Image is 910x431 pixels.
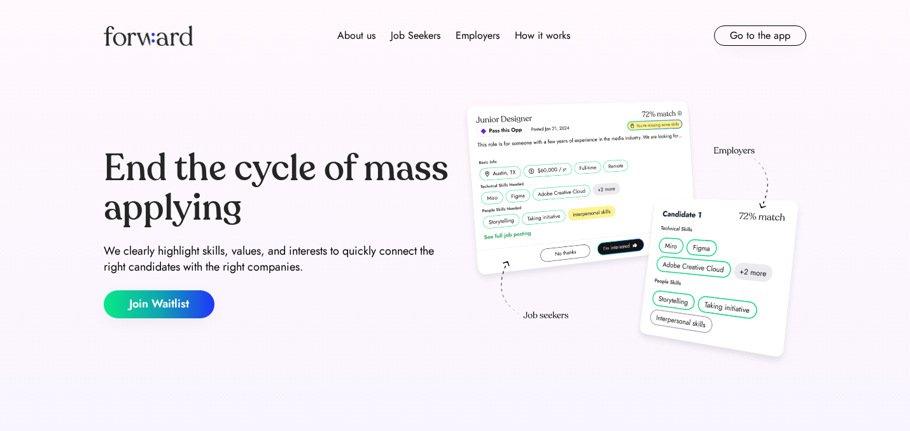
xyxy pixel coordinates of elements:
[337,28,375,43] div: About us
[456,28,500,43] div: Employers
[391,28,440,43] div: Job Seekers
[104,149,450,227] div: End the cycle of mass applying
[714,25,806,46] button: Go to the app
[104,25,193,46] img: Forward logo
[515,28,570,43] div: How it works
[104,290,214,318] button: Join Waitlist
[460,97,806,371] img: hero-image.png
[104,243,450,275] div: We clearly highlight skills, values, and interests to quickly connect the right candidates with t...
